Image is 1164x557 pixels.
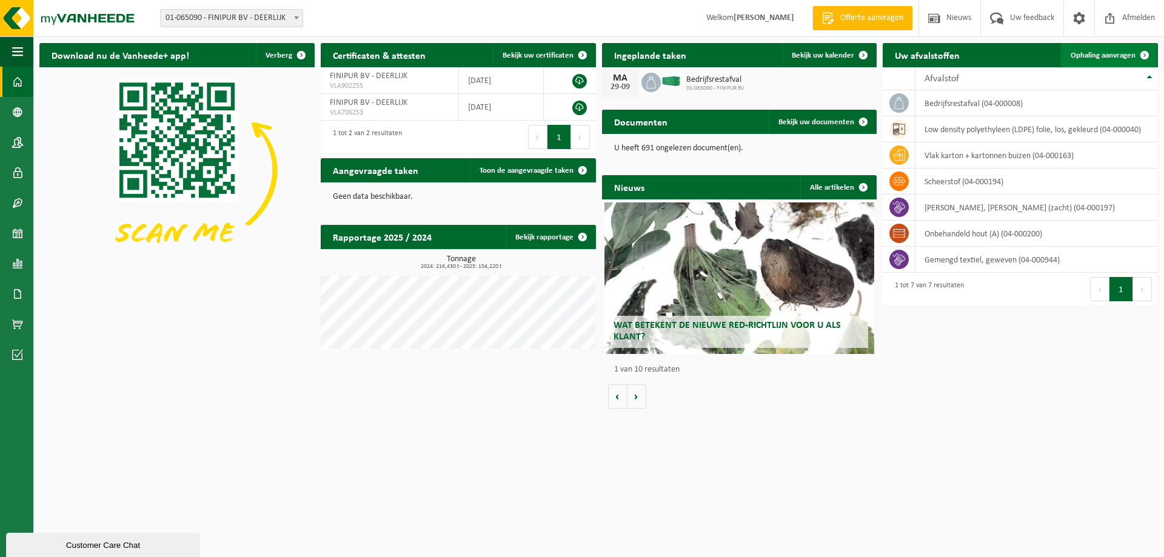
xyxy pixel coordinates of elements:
[459,67,544,94] td: [DATE]
[571,125,590,149] button: Next
[782,43,875,67] a: Bekijk uw kalender
[321,43,438,67] h2: Certificaten & attesten
[915,247,1158,273] td: gemengd textiel, geweven (04-000944)
[459,94,544,121] td: [DATE]
[915,221,1158,247] td: onbehandeld hout (A) (04-000200)
[39,43,201,67] h2: Download nu de Vanheede+ app!
[1071,52,1136,59] span: Ophaling aanvragen
[915,90,1158,116] td: bedrijfsrestafval (04-000008)
[812,6,912,30] a: Offerte aanvragen
[160,9,303,27] span: 01-065090 - FINIPUR BV - DEERLIJK
[327,255,596,270] h3: Tonnage
[602,175,657,199] h2: Nieuws
[321,225,444,248] h2: Rapportage 2025 / 2024
[915,168,1158,195] td: scheerstof (04-000194)
[608,83,632,92] div: 29-09
[1133,277,1152,301] button: Next
[608,73,632,83] div: MA
[39,67,315,273] img: Download de VHEPlus App
[627,384,646,409] button: Volgende
[327,124,402,150] div: 1 tot 2 van 2 resultaten
[330,72,407,81] span: FINIPUR BV - DEERLIJK
[614,365,871,374] p: 1 van 10 resultaten
[528,125,547,149] button: Previous
[837,12,906,24] span: Offerte aanvragen
[604,202,874,354] a: Wat betekent de nieuwe RED-richtlijn voor u als klant?
[333,193,584,201] p: Geen data beschikbaar.
[614,144,865,153] p: U heeft 691 ongelezen document(en).
[769,110,875,134] a: Bekijk uw documenten
[915,142,1158,168] td: vlak karton + kartonnen buizen (04-000163)
[608,384,627,409] button: Vorige
[330,98,407,107] span: FINIPUR BV - DEERLIJK
[778,118,854,126] span: Bekijk uw documenten
[686,85,744,92] span: 01-065090 - FINIPUR BV
[925,74,959,84] span: Afvalstof
[6,530,202,557] iframe: chat widget
[327,264,596,270] span: 2024: 216,430 t - 2025: 154,220 t
[1109,277,1133,301] button: 1
[734,13,794,22] strong: [PERSON_NAME]
[256,43,313,67] button: Verberg
[614,321,841,342] span: Wat betekent de nieuwe RED-richtlijn voor u als klant?
[883,43,972,67] h2: Uw afvalstoffen
[470,158,595,182] a: Toon de aangevraagde taken
[493,43,595,67] a: Bekijk uw certificaten
[503,52,574,59] span: Bekijk uw certificaten
[800,175,875,199] a: Alle artikelen
[547,125,571,149] button: 1
[792,52,854,59] span: Bekijk uw kalender
[915,195,1158,221] td: [PERSON_NAME], [PERSON_NAME] (zacht) (04-000197)
[161,10,303,27] span: 01-065090 - FINIPUR BV - DEERLIJK
[602,110,680,133] h2: Documenten
[661,76,681,87] img: HK-XC-40-GN-00
[1061,43,1157,67] a: Ophaling aanvragen
[480,167,574,175] span: Toon de aangevraagde taken
[686,75,744,85] span: Bedrijfsrestafval
[506,225,595,249] a: Bekijk rapportage
[602,43,698,67] h2: Ingeplande taken
[330,108,449,118] span: VLA706253
[1090,277,1109,301] button: Previous
[266,52,292,59] span: Verberg
[321,158,430,182] h2: Aangevraagde taken
[330,81,449,91] span: VLA902255
[889,276,964,302] div: 1 tot 7 van 7 resultaten
[915,116,1158,142] td: low density polyethyleen (LDPE) folie, los, gekleurd (04-000040)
